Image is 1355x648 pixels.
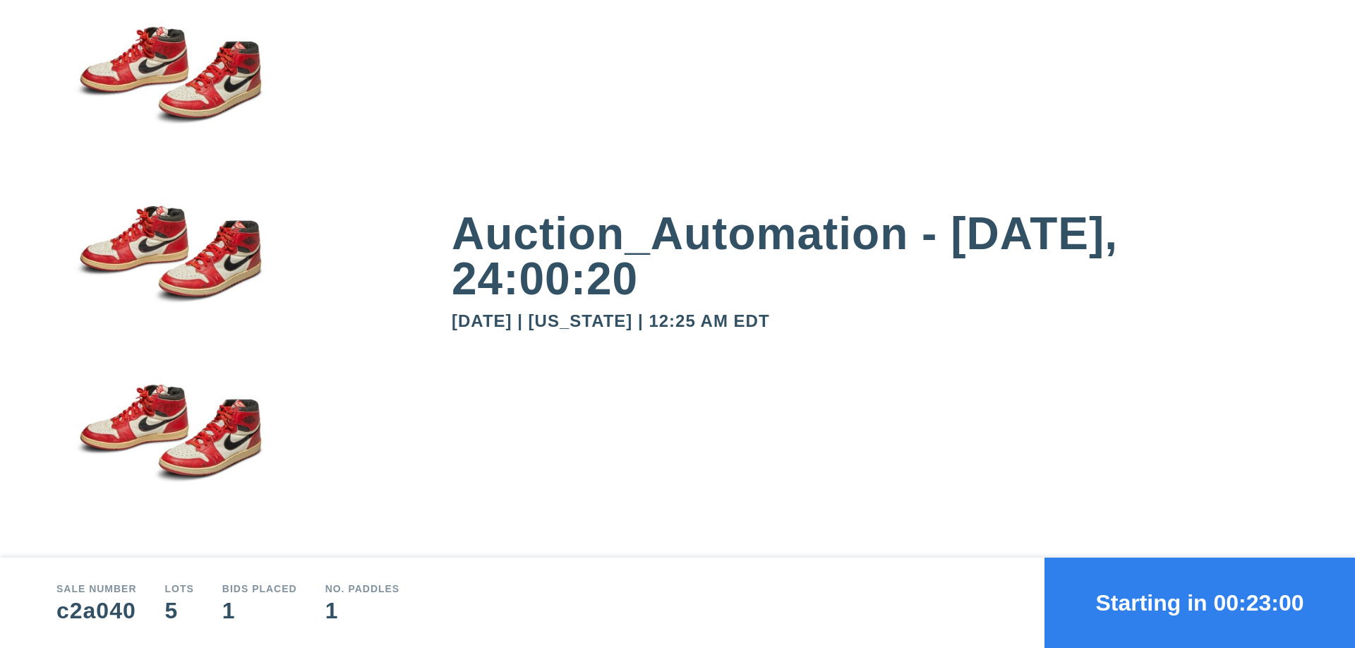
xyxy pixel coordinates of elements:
div: 5 [165,599,194,622]
div: 1 [325,599,400,622]
button: Starting in 00:23:00 [1044,558,1355,648]
div: c2a040 [56,599,137,622]
img: small [56,358,282,537]
div: Auction_Automation - [DATE], 24:00:20 [452,211,1299,301]
div: Lots [165,584,194,594]
div: No. Paddles [325,584,400,594]
div: Bids Placed [222,584,297,594]
div: 1 [222,599,297,622]
img: small [56,179,282,359]
div: Sale number [56,584,137,594]
div: [DATE] | [US_STATE] | 12:25 AM EDT [452,313,1299,330]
